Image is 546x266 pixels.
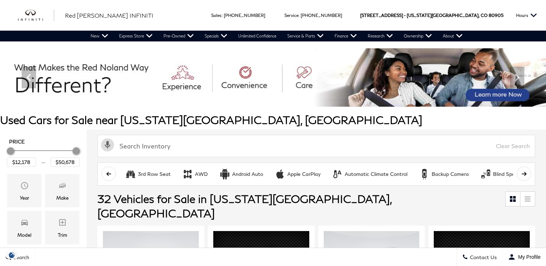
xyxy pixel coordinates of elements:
[510,67,524,88] div: Next
[22,67,36,88] div: Previous
[121,167,175,182] button: 3rd Row Seat3rd Row Seat
[199,31,233,41] a: Specials
[468,254,497,260] span: Contact Us
[328,167,411,182] button: Automatic Climate ControlAutomatic Climate Control
[285,93,292,101] span: Go to slide 4
[58,216,67,231] span: Trim
[101,167,116,181] button: scroll left
[51,158,80,167] input: Maximum
[211,13,222,18] span: Sales
[17,231,31,239] div: Model
[65,11,153,20] a: Red [PERSON_NAME] INFINITI
[4,251,20,259] section: Click to Open Cookie Consent Modal
[11,254,29,260] span: Search
[97,192,392,220] span: 32 Vehicles for Sale in [US_STATE][GEOGRAPHIC_DATA], [GEOGRAPHIC_DATA]
[20,194,29,202] div: Year
[419,169,430,179] div: Backup Camera
[517,167,531,181] button: scroll right
[18,10,54,21] img: INFINITI
[45,211,79,244] div: TrimTrim
[254,93,262,101] span: Go to slide 1
[275,93,282,101] span: Go to slide 3
[114,31,158,41] a: Express Store
[178,167,212,182] button: AWDAWD
[97,135,535,157] input: Search Inventory
[493,171,537,177] div: Blind Spot Monitor
[298,13,300,18] span: :
[503,248,546,266] button: Open user profile menu
[195,171,208,177] div: AWD
[415,167,473,182] button: Backup CameraBackup Camera
[56,194,69,202] div: Make
[282,31,329,41] a: Service & Parts
[287,171,320,177] div: Apple CarPlay
[329,31,362,41] a: Finance
[58,179,67,194] span: Make
[101,138,114,151] svg: Click to toggle on voice search
[58,231,67,239] div: Trim
[215,167,267,182] button: Android AutoAndroid Auto
[345,171,407,177] div: Automatic Climate Control
[360,13,503,18] a: [STREET_ADDRESS] • [US_STATE][GEOGRAPHIC_DATA], CO 80905
[7,158,36,167] input: Minimum
[20,179,29,194] span: Year
[232,171,263,177] div: Android Auto
[398,31,437,41] a: Ownership
[271,167,324,182] button: Apple CarPlayApple CarPlay
[275,169,285,179] div: Apple CarPlay
[20,216,29,231] span: Model
[158,31,199,41] a: Pre-Owned
[7,147,14,155] div: Minimum Price
[85,31,468,41] nav: Main Navigation
[4,251,20,259] img: Opt-Out Icon
[9,138,78,145] h5: Price
[7,211,42,244] div: ModelModel
[85,31,114,41] a: New
[284,13,298,18] span: Service
[45,174,79,207] div: MakeMake
[476,167,541,182] button: Blind Spot MonitorBlind Spot Monitor
[224,13,265,18] a: [PHONE_NUMBER]
[125,169,136,179] div: 3rd Row Seat
[362,31,398,41] a: Research
[138,171,171,177] div: 3rd Row Seat
[432,171,469,177] div: Backup Camera
[437,31,468,41] a: About
[480,169,491,179] div: Blind Spot Monitor
[301,13,342,18] a: [PHONE_NUMBER]
[515,254,541,260] span: My Profile
[7,145,80,167] div: Price
[73,147,80,155] div: Maximum Price
[222,13,223,18] span: :
[65,12,153,19] span: Red [PERSON_NAME] INFINITI
[265,93,272,101] span: Go to slide 2
[219,169,230,179] div: Android Auto
[7,174,42,207] div: YearYear
[18,10,54,21] a: infiniti
[233,31,282,41] a: Unlimited Confidence
[182,169,193,179] div: AWD
[332,169,343,179] div: Automatic Climate Control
